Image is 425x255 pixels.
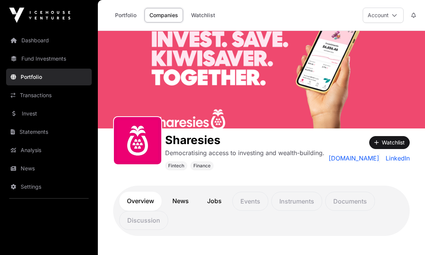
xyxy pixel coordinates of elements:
[165,148,324,157] p: Democratising access to investing and wealth-building.
[144,8,183,22] a: Companies
[168,163,184,169] span: Fintech
[6,178,92,195] a: Settings
[193,163,211,169] span: Finance
[6,105,92,122] a: Invest
[119,192,404,230] nav: Tabs
[369,136,410,149] button: Watchlist
[6,160,92,177] a: News
[117,120,158,161] img: sharesies_logo.jpeg
[165,192,196,211] a: News
[165,133,324,147] h1: Sharesies
[232,192,268,211] p: Events
[119,192,162,211] a: Overview
[6,123,92,140] a: Statements
[6,142,92,159] a: Analysis
[9,8,70,23] img: Icehouse Ventures Logo
[98,31,425,128] img: Sharesies
[271,192,322,211] p: Instruments
[186,8,220,22] a: Watchlist
[325,192,375,211] p: Documents
[6,50,92,67] a: Fund Investments
[6,32,92,49] a: Dashboard
[363,8,404,23] button: Account
[200,192,229,211] a: Jobs
[119,211,168,230] p: Discussion
[383,154,410,163] a: LinkedIn
[6,69,92,85] a: Portfolio
[110,8,141,22] a: Portfolio
[6,87,92,104] a: Transactions
[329,154,380,163] a: [DOMAIN_NAME]
[387,218,425,255] iframe: Chat Widget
